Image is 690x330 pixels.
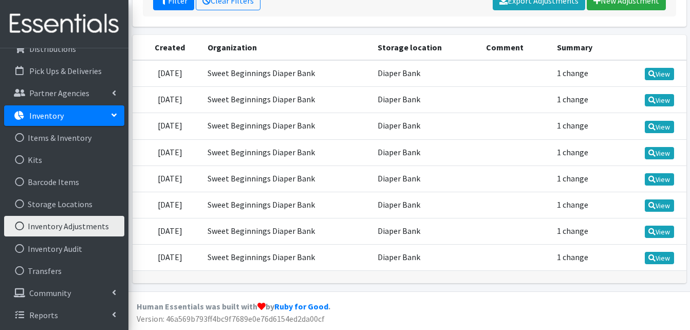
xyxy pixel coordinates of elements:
[4,7,124,41] img: HumanEssentials
[551,244,619,270] td: 1 change
[4,283,124,303] a: Community
[371,87,480,113] td: Diaper Bank
[645,94,674,106] a: View
[551,113,619,139] td: 1 change
[4,105,124,126] a: Inventory
[29,44,76,54] p: Distributions
[371,244,480,270] td: Diaper Bank
[371,166,480,192] td: Diaper Bank
[645,199,674,212] a: View
[371,192,480,218] td: Diaper Bank
[480,35,551,60] th: Comment
[4,127,124,148] a: Items & Inventory
[4,216,124,236] a: Inventory Adjustments
[4,61,124,81] a: Pick Ups & Deliveries
[29,288,71,298] p: Community
[274,301,328,311] a: Ruby for Good
[158,94,182,104] time: [DATE]
[4,39,124,59] a: Distributions
[29,111,64,121] p: Inventory
[645,252,674,264] a: View
[158,147,182,157] time: [DATE]
[645,121,674,133] a: View
[4,83,124,103] a: Partner Agencies
[158,252,182,262] time: [DATE]
[551,218,619,244] td: 1 change
[201,87,371,113] td: Sweet Beginnings Diaper Bank
[29,310,58,320] p: Reports
[201,35,371,60] th: Organization
[551,192,619,218] td: 1 change
[371,139,480,166] td: Diaper Bank
[4,261,124,281] a: Transfers
[371,218,480,244] td: Diaper Bank
[201,244,371,270] td: Sweet Beginnings Diaper Bank
[29,66,102,76] p: Pick Ups & Deliveries
[201,166,371,192] td: Sweet Beginnings Diaper Bank
[551,35,619,60] th: Summary
[158,120,182,131] time: [DATE]
[137,301,330,311] strong: Human Essentials was built with by .
[371,35,480,60] th: Storage location
[4,194,124,214] a: Storage Locations
[645,173,674,186] a: View
[137,314,325,324] span: Version: 46a569b793ff4bc9f7689e0e76d6154ed2da00cf
[201,139,371,166] td: Sweet Beginnings Diaper Bank
[4,305,124,325] a: Reports
[4,150,124,170] a: Kits
[29,88,89,98] p: Partner Agencies
[551,139,619,166] td: 1 change
[201,218,371,244] td: Sweet Beginnings Diaper Bank
[645,147,674,159] a: View
[371,60,480,87] td: Diaper Bank
[4,239,124,259] a: Inventory Audit
[551,87,619,113] td: 1 change
[4,172,124,192] a: Barcode Items
[645,68,674,80] a: View
[201,192,371,218] td: Sweet Beginnings Diaper Bank
[158,199,182,210] time: [DATE]
[133,35,202,60] th: Created
[551,166,619,192] td: 1 change
[371,113,480,139] td: Diaper Bank
[551,60,619,87] td: 1 change
[201,113,371,139] td: Sweet Beginnings Diaper Bank
[201,60,371,87] td: Sweet Beginnings Diaper Bank
[645,226,674,238] a: View
[158,226,182,236] time: [DATE]
[158,173,182,184] time: [DATE]
[158,68,182,78] time: [DATE]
